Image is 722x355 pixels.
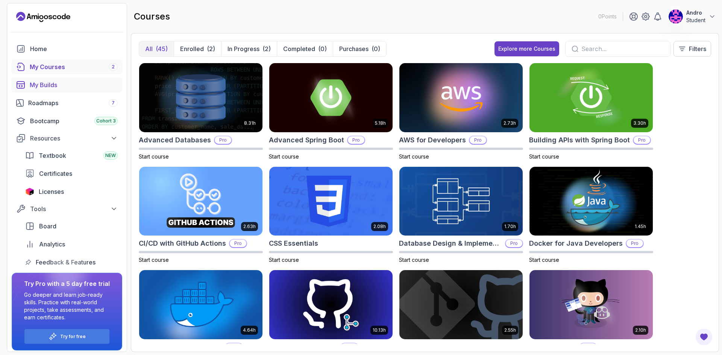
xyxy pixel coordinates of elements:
div: Tools [30,204,118,213]
h2: Advanced Spring Boot [269,135,344,145]
button: Resources [12,131,122,145]
span: 2 [112,64,115,70]
p: Pro [506,240,522,247]
img: CI/CD with GitHub Actions card [139,167,262,236]
div: My Courses [30,62,118,71]
p: 2.10h [635,327,646,333]
span: Licenses [39,187,64,196]
div: Explore more Courses [498,45,555,53]
span: Start course [529,257,559,263]
img: Git & GitHub Fundamentals card [399,270,523,339]
p: Completed [283,44,315,53]
img: Docker For Professionals card [139,270,262,339]
p: Student [686,17,705,24]
a: home [12,41,122,56]
span: Start course [139,153,169,160]
a: Try for free [60,334,86,340]
div: Resources [30,134,118,143]
a: certificates [21,166,122,181]
p: All [145,44,153,53]
span: Board [39,222,56,231]
button: Enrolled(2) [174,41,221,56]
div: (0) [372,44,380,53]
span: Textbook [39,151,66,160]
div: Roadmaps [28,98,118,107]
h2: CI/CD with GitHub Actions [139,238,226,249]
img: Advanced Databases card [139,63,262,132]
span: Analytics [39,240,65,249]
p: 3.30h [633,120,646,126]
p: Pro [230,240,246,247]
button: Filters [673,41,711,57]
a: Explore more Courses [494,41,559,56]
span: Certificates [39,169,72,178]
a: bootcamp [12,113,122,128]
p: Andro [686,9,705,17]
span: Feedback & Features [36,258,96,267]
h2: GitHub Toolkit [529,342,576,352]
button: Open Feedback Button [695,328,713,346]
p: Pro [634,136,650,144]
a: licenses [21,184,122,199]
span: Cohort 3 [96,118,116,124]
p: Pro [580,343,596,351]
p: Pro [626,240,643,247]
img: Git for Professionals card [269,270,393,339]
h2: CSS Essentials [269,238,318,249]
span: Start course [399,257,429,263]
h2: Docker For Professionals [139,342,222,352]
span: Start course [139,257,169,263]
img: GitHub Toolkit card [529,270,653,339]
p: 10.13h [373,327,386,333]
p: 4.64h [243,327,256,333]
h2: Database Design & Implementation [399,238,502,249]
img: CSS Essentials card [269,167,393,236]
a: textbook [21,148,122,163]
p: Filters [689,44,706,53]
p: 2.73h [504,120,516,126]
a: courses [12,59,122,74]
a: Landing page [16,11,70,23]
a: roadmaps [12,95,122,110]
div: (2) [207,44,215,53]
input: Search... [581,44,664,53]
p: 2.55h [504,327,516,333]
p: 2.08h [373,224,386,230]
h2: courses [134,11,170,23]
div: (2) [262,44,271,53]
h2: Docker for Java Developers [529,238,623,249]
p: Pro [215,136,231,144]
h2: Git & GitHub Fundamentals [399,342,488,352]
img: user profile image [669,9,683,24]
button: Completed(0) [277,41,333,56]
span: NEW [105,153,116,159]
p: 1.45h [635,224,646,230]
h2: Git for Professionals [269,342,337,352]
a: analytics [21,237,122,252]
button: Tools [12,202,122,216]
p: 5.18h [375,120,386,126]
p: Pro [341,343,358,351]
a: board [21,219,122,234]
button: Try for free [24,329,110,344]
p: Pro [470,136,486,144]
span: Start course [269,153,299,160]
h2: Building APIs with Spring Boot [529,135,630,145]
h2: Advanced Databases [139,135,211,145]
h2: AWS for Developers [399,135,466,145]
span: Start course [269,257,299,263]
img: AWS for Developers card [399,63,523,132]
div: (45) [156,44,168,53]
div: My Builds [30,80,118,89]
a: builds [12,77,122,92]
p: 1.70h [504,224,516,230]
p: 2.63h [243,224,256,230]
p: 8.31h [244,120,256,126]
p: Go deeper and learn job-ready skills. Practice with real-world projects, take assessments, and ea... [24,291,110,321]
button: user profile imageAndroStudent [668,9,716,24]
button: In Progress(2) [221,41,277,56]
img: Advanced Spring Boot card [269,63,393,132]
img: Docker for Java Developers card [529,167,653,236]
button: All(45) [139,41,174,56]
